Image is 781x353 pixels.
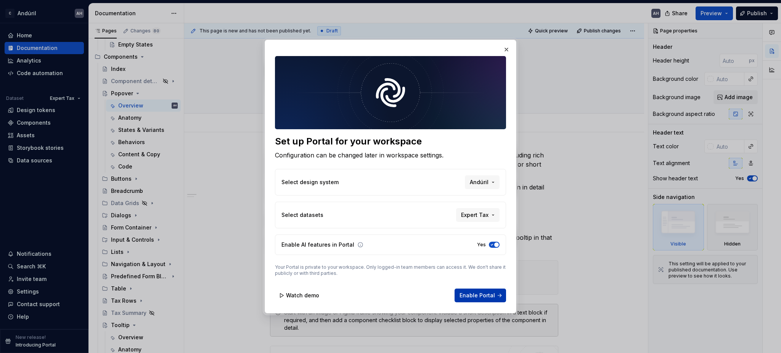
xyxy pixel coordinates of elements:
[275,135,506,148] div: Set up Portal for your workspace
[477,242,486,248] label: Yes
[281,211,323,219] p: Select datasets
[456,208,500,222] button: Expert Tax
[461,211,489,219] span: Expert Tax
[275,264,506,276] p: Your Portal is private to your workspace. Only logged-in team members can access it. We don't sha...
[275,289,324,302] button: Watch demo
[470,178,489,186] span: Andúril
[455,289,506,302] button: Enable Portal
[286,292,319,299] span: Watch demo
[460,292,495,299] span: Enable Portal
[281,241,354,249] p: Enable AI features in Portal
[465,175,500,189] button: Andúril
[281,178,339,186] p: Select design system
[275,151,506,160] div: Configuration can be changed later in workspace settings.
